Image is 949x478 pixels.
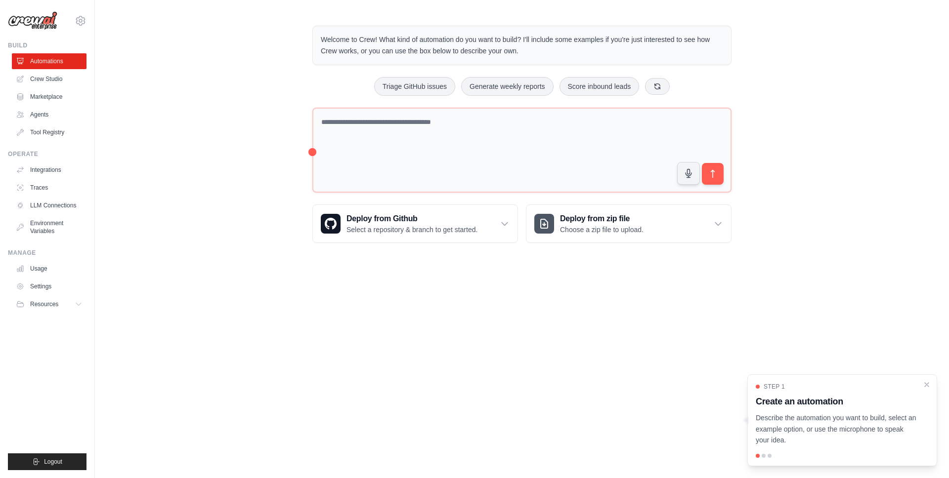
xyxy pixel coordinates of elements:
div: Build [8,41,86,49]
div: Operate [8,150,86,158]
p: Welcome to Crew! What kind of automation do you want to build? I'll include some examples if you'... [321,34,723,57]
p: Choose a zip file to upload. [560,225,644,235]
p: Select a repository & branch to get started. [346,225,477,235]
p: Describe the automation you want to build, select an example option, or use the microphone to spe... [756,412,917,446]
button: Resources [12,296,86,312]
span: Step 1 [764,383,785,391]
button: Score inbound leads [560,77,640,96]
a: Agents [12,107,86,122]
span: Resources [30,300,58,308]
a: Automations [12,53,86,69]
img: Logo [8,11,57,30]
a: Crew Studio [12,71,86,87]
h3: Deploy from Github [346,213,477,225]
a: Settings [12,279,86,294]
h3: Create an automation [756,395,917,408]
a: LLM Connections [12,198,86,213]
a: Tool Registry [12,124,86,140]
button: Close walkthrough [923,381,931,389]
a: Environment Variables [12,215,86,239]
a: Usage [12,261,86,277]
a: Marketplace [12,89,86,105]
h3: Deploy from zip file [560,213,644,225]
button: Logout [8,453,86,470]
button: Triage GitHub issues [374,77,455,96]
button: Generate weekly reports [461,77,554,96]
a: Traces [12,180,86,196]
div: Manage [8,249,86,257]
a: Integrations [12,162,86,178]
span: Logout [44,458,62,466]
